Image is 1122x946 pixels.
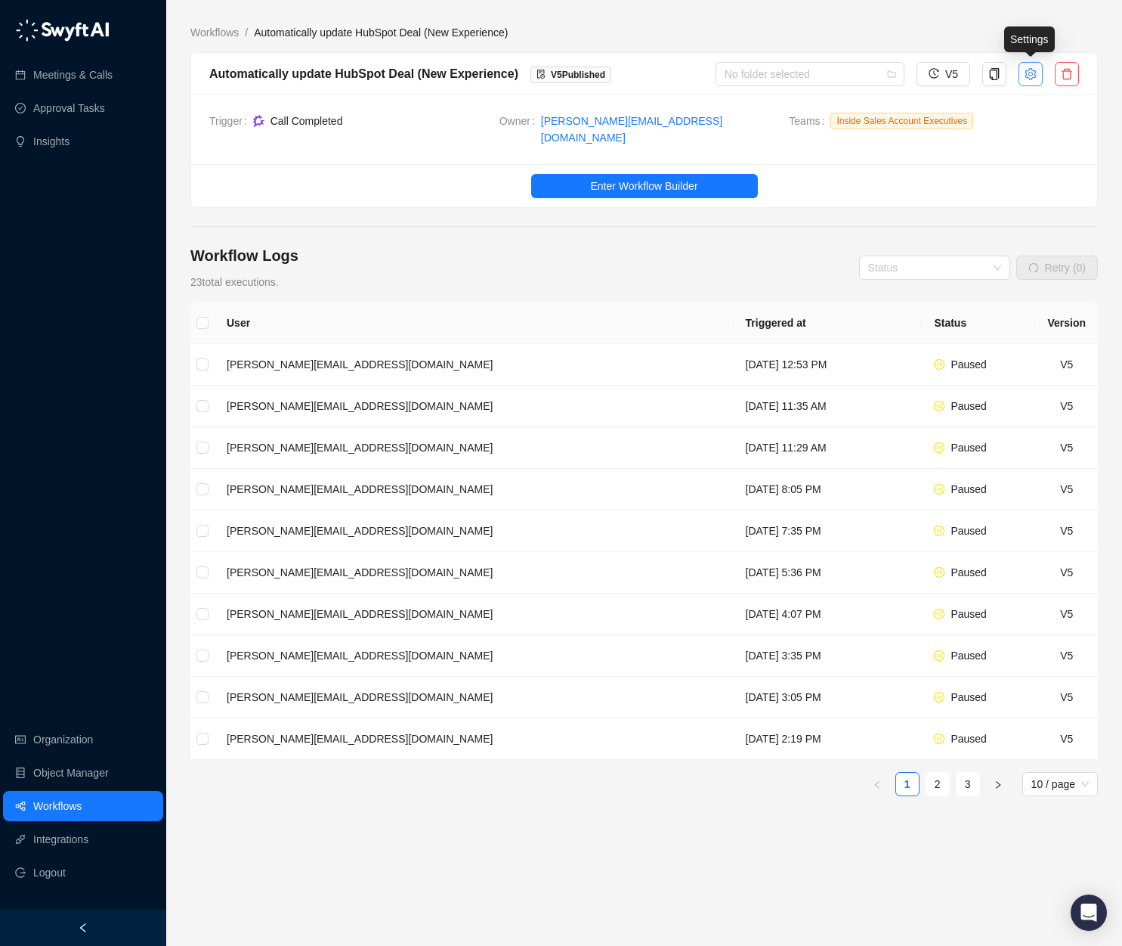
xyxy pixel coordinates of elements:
th: Status [922,302,1035,344]
span: Teams [789,113,830,135]
span: Paused [950,525,986,537]
span: Call Completed [270,115,343,127]
td: [PERSON_NAME][EMAIL_ADDRESS][DOMAIN_NAME] [215,386,734,427]
td: [PERSON_NAME][EMAIL_ADDRESS][DOMAIN_NAME] [215,344,734,386]
span: pause-circle [934,567,944,578]
span: pause-circle [934,484,944,495]
li: Next Page [986,772,1010,796]
td: [DATE] 4:07 PM [734,594,923,635]
span: pause-circle [934,401,944,411]
td: [PERSON_NAME][EMAIL_ADDRESS][DOMAIN_NAME] [215,510,734,552]
span: V 5 [1060,442,1073,454]
span: right [994,780,1003,789]
li: 3 [956,772,980,796]
a: Insights [33,126,70,157]
td: [DATE] 8:05 PM [734,469,923,510]
td: [DATE] 11:29 AM [734,427,923,469]
span: pause-circle [934,442,944,453]
span: V 5 [1060,483,1073,495]
span: Paused [950,608,986,620]
span: Logout [33,858,66,888]
img: gong-Dwh8HbPa.png [253,115,264,127]
span: Trigger [209,113,253,129]
li: Previous Page [865,772,889,796]
td: [PERSON_NAME][EMAIL_ADDRESS][DOMAIN_NAME] [215,677,734,718]
td: [PERSON_NAME][EMAIL_ADDRESS][DOMAIN_NAME] [215,594,734,635]
span: V 5 [1060,525,1073,537]
td: [PERSON_NAME][EMAIL_ADDRESS][DOMAIN_NAME] [215,552,734,594]
a: 3 [957,773,979,796]
td: [DATE] 3:35 PM [734,635,923,677]
span: V 5 [1060,566,1073,578]
li: / [245,24,248,41]
span: V 5 [1060,400,1073,412]
span: V 5 [1060,691,1073,703]
span: Owner [499,113,541,146]
li: 1 [895,772,920,796]
span: V 5 [1060,358,1073,371]
span: copy [988,68,1000,80]
span: 10 / page [1031,773,1089,796]
td: [DATE] 11:35 AM [734,386,923,427]
span: logout [15,867,26,878]
span: setting [1025,68,1037,80]
span: pause-circle [934,650,944,661]
button: Enter Workflow Builder [531,174,758,198]
span: Paused [950,650,986,662]
span: history [929,68,939,79]
span: Inside Sales Account Executives [830,113,973,129]
span: pause-circle [934,526,944,536]
a: Integrations [33,824,88,855]
span: Paused [950,566,986,578]
span: Paused [950,400,986,412]
a: [PERSON_NAME][EMAIL_ADDRESS][DOMAIN_NAME] [541,113,777,146]
div: Open Intercom Messenger [1071,895,1107,931]
span: delete [1061,68,1073,80]
div: Page Size [1022,772,1098,796]
div: Settings [1004,26,1055,52]
span: pause-circle [934,359,944,370]
img: logo-05li4sbe.png [15,19,110,42]
th: Version [1035,302,1098,344]
span: 23 total executions. [190,276,279,288]
td: [PERSON_NAME][EMAIL_ADDRESS][DOMAIN_NAME] [215,469,734,510]
td: [DATE] 5:36 PM [734,552,923,594]
span: Paused [950,442,986,454]
span: pause-circle [934,692,944,703]
a: Enter Workflow Builder [191,174,1097,198]
span: left [873,780,882,789]
li: 2 [926,772,950,796]
button: Retry (0) [1016,256,1098,280]
td: [PERSON_NAME][EMAIL_ADDRESS][DOMAIN_NAME] [215,427,734,469]
th: Triggered at [734,302,923,344]
span: Paused [950,483,986,495]
span: V 5 Published [551,70,605,80]
a: Approval Tasks [33,93,105,123]
span: Paused [950,358,986,371]
button: right [986,772,1010,796]
span: V 5 [1060,650,1073,662]
a: Object Manager [33,758,109,788]
span: Automatically update HubSpot Deal (New Experience) [254,26,508,39]
a: Organization [33,724,93,755]
button: V5 [916,62,970,86]
span: Enter Workflow Builder [590,178,697,194]
span: Paused [950,733,986,745]
span: pause-circle [934,609,944,619]
span: V5 [945,66,958,82]
a: Meetings & Calls [33,60,113,90]
span: file-done [536,70,546,79]
button: left [865,772,889,796]
td: [DATE] 7:35 PM [734,510,923,552]
span: pause-circle [934,734,944,744]
span: V 5 [1060,733,1073,745]
h4: Workflow Logs [190,245,298,266]
a: Workflows [33,791,82,821]
th: User [215,302,734,344]
a: 2 [926,773,949,796]
td: [PERSON_NAME][EMAIL_ADDRESS][DOMAIN_NAME] [215,718,734,760]
td: [PERSON_NAME][EMAIL_ADDRESS][DOMAIN_NAME] [215,635,734,677]
a: Workflows [187,24,242,41]
td: [DATE] 2:19 PM [734,718,923,760]
a: 1 [896,773,919,796]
